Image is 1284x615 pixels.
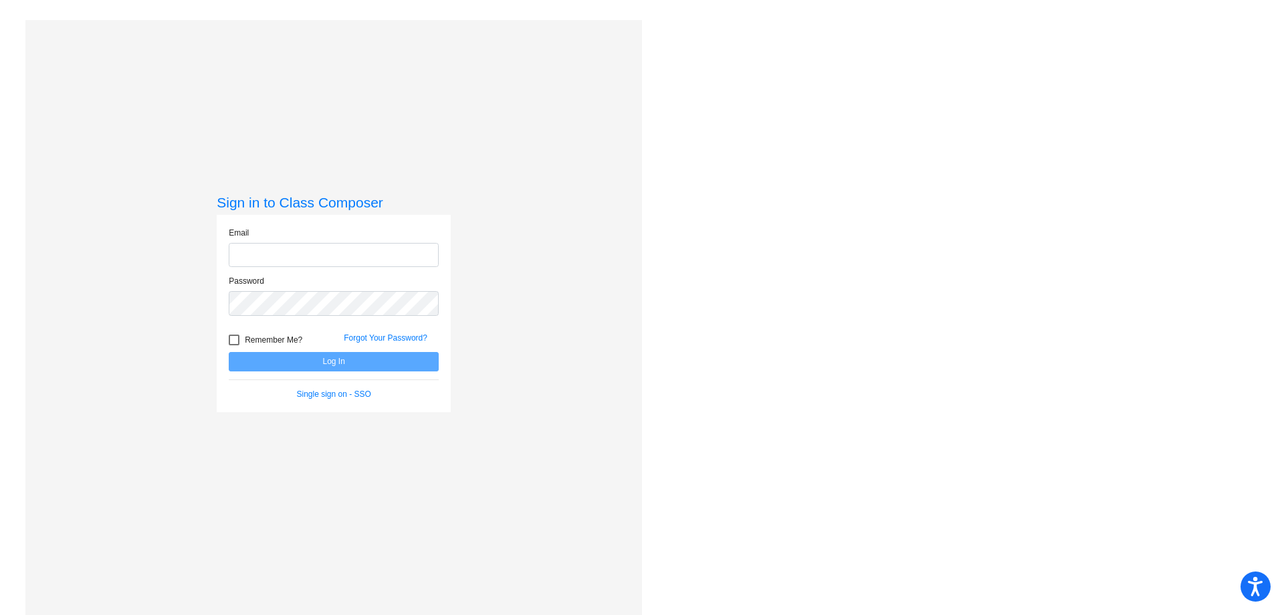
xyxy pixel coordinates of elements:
[245,332,302,348] span: Remember Me?
[229,227,249,239] label: Email
[217,194,451,211] h3: Sign in to Class Composer
[229,275,264,287] label: Password
[229,352,439,371] button: Log In
[297,389,371,399] a: Single sign on - SSO
[344,333,427,343] a: Forgot Your Password?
